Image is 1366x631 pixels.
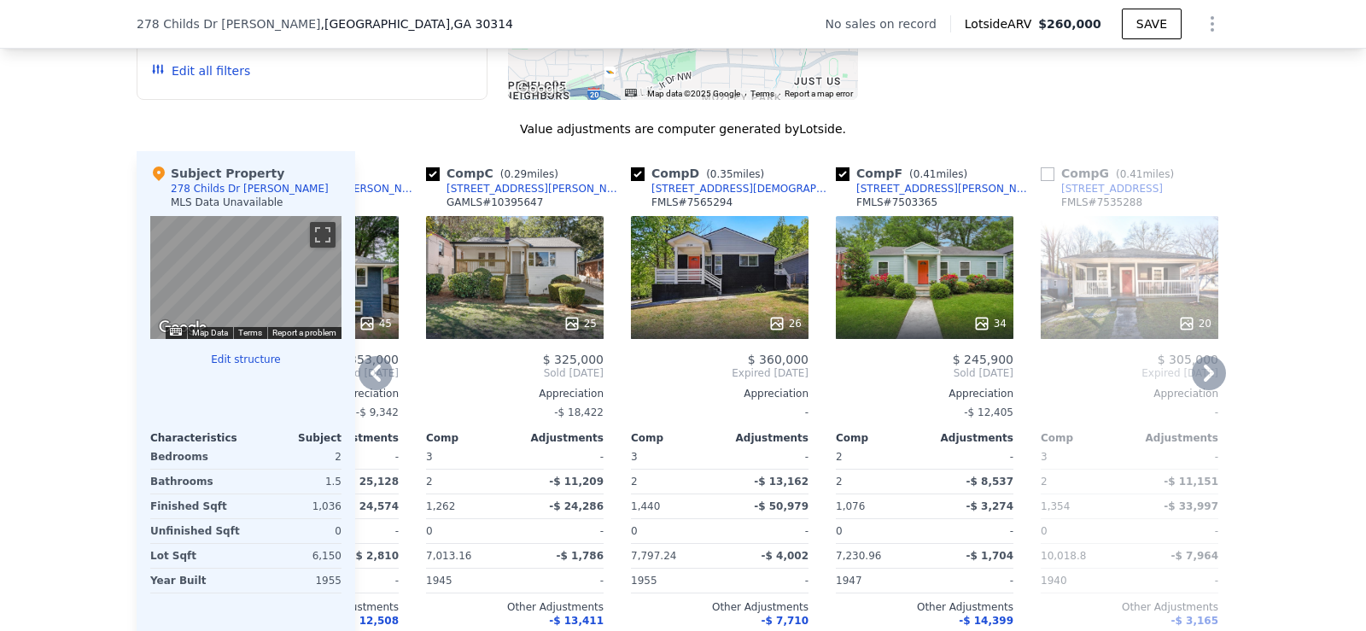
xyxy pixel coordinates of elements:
div: Value adjustments are computer generated by Lotside . [137,120,1229,137]
span: ( miles) [902,168,974,180]
span: 3 [426,451,433,463]
span: 0 [836,525,843,537]
span: -$ 9,342 [356,406,399,418]
div: - [723,519,809,543]
span: 3 [1041,451,1048,463]
div: - [1133,569,1218,593]
a: [STREET_ADDRESS] [1041,182,1163,196]
span: 278 Childs Dr [PERSON_NAME] [137,15,321,32]
div: 20 [1178,315,1211,332]
div: - [1133,445,1218,469]
span: $ 305,000 [1158,353,1218,366]
span: -$ 11,151 [1164,476,1218,488]
span: $260,000 [1038,17,1101,31]
span: 0 [1041,525,1048,537]
div: 1955 [249,569,341,593]
span: ( miles) [493,168,565,180]
span: 1,076 [836,500,865,512]
span: -$ 11,209 [549,476,604,488]
div: Adjustments [720,431,809,445]
a: Terms (opens in new tab) [750,89,774,98]
span: -$ 7,710 [762,615,809,627]
span: -$ 24,286 [549,500,604,512]
div: Other Adjustments [426,600,604,614]
div: Year Built [150,569,242,593]
span: -$ 1,704 [966,550,1013,562]
div: - [518,569,604,593]
div: Map [150,216,341,339]
div: 34 [973,315,1007,332]
div: - [313,445,399,469]
div: Appreciation [836,387,1013,400]
div: - [928,445,1013,469]
span: -$ 24,574 [344,500,399,512]
div: [STREET_ADDRESS][PERSON_NAME] [447,182,624,196]
div: Adjustments [515,431,604,445]
div: Characteristics [150,431,246,445]
div: Appreciation [426,387,604,400]
span: ( miles) [1109,168,1181,180]
span: 7,797.24 [631,550,676,562]
div: 1945 [426,569,511,593]
div: 278 Childs Dr [PERSON_NAME] [171,182,329,196]
span: -$ 25,128 [344,476,399,488]
div: Appreciation [631,387,809,400]
div: Street View [150,216,341,339]
div: Bedrooms [150,445,242,469]
div: - [518,445,604,469]
div: Other Adjustments [836,600,1013,614]
div: FMLS # 7565294 [651,196,733,209]
div: - [928,569,1013,593]
button: Keyboard shortcuts [625,89,637,96]
span: ( miles) [699,168,771,180]
span: $ 360,000 [748,353,809,366]
div: FMLS # 7503365 [856,196,937,209]
div: 2 [836,470,921,494]
div: [STREET_ADDRESS] [1061,182,1163,196]
div: 2 [1041,470,1126,494]
div: - [1041,400,1218,424]
div: Other Adjustments [631,600,809,614]
div: - [313,569,399,593]
span: 10,018.8 [1041,550,1086,562]
span: -$ 13,162 [754,476,809,488]
span: Expired [DATE] [631,366,809,380]
span: -$ 14,399 [959,615,1013,627]
div: - [631,400,809,424]
span: -$ 18,422 [554,406,604,418]
span: 0 [631,525,638,537]
a: Report a problem [272,328,336,337]
span: -$ 1,786 [557,550,604,562]
span: Map data ©2025 Google [647,89,740,98]
div: 26 [768,315,802,332]
span: 2 [836,451,843,463]
span: 3 [631,451,638,463]
span: Sold [DATE] [426,366,604,380]
img: Google [155,317,211,339]
span: Lotside ARV [965,15,1038,32]
button: Keyboard shortcuts [170,328,182,336]
span: -$ 3,165 [1171,615,1218,627]
span: -$ 12,405 [964,406,1013,418]
span: 0.41 [1120,168,1143,180]
button: Map Data [192,327,228,339]
div: FMLS # 7535288 [1061,196,1142,209]
a: [STREET_ADDRESS][PERSON_NAME] [836,182,1034,196]
span: 1,262 [426,500,455,512]
span: 0 [426,525,433,537]
button: Toggle fullscreen view [310,222,336,248]
div: Comp D [631,165,771,182]
span: 1,354 [1041,500,1070,512]
div: 25 [563,315,597,332]
div: 6,150 [249,544,341,568]
a: Terms (opens in new tab) [238,328,262,337]
span: -$ 13,411 [549,615,604,627]
span: -$ 2,810 [352,550,399,562]
button: SAVE [1122,9,1182,39]
a: Report a map error [785,89,853,98]
div: - [723,445,809,469]
div: Adjustments [1130,431,1218,445]
div: No sales on record [826,15,950,32]
a: Open this area in Google Maps (opens a new window) [512,78,569,100]
div: Subject Property [150,165,284,182]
